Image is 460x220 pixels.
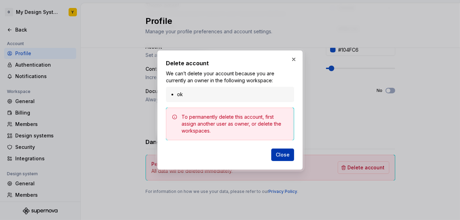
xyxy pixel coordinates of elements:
div: We can’t delete your account because you are currently an owner in the following workspace: [166,70,294,102]
h2: Delete account [166,59,294,67]
button: Close [271,149,294,161]
div: To permanently delete this account, first assign another user as owner, or delete the workspaces. [182,113,288,134]
li: ok [177,91,290,98]
span: Close [276,151,290,158]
